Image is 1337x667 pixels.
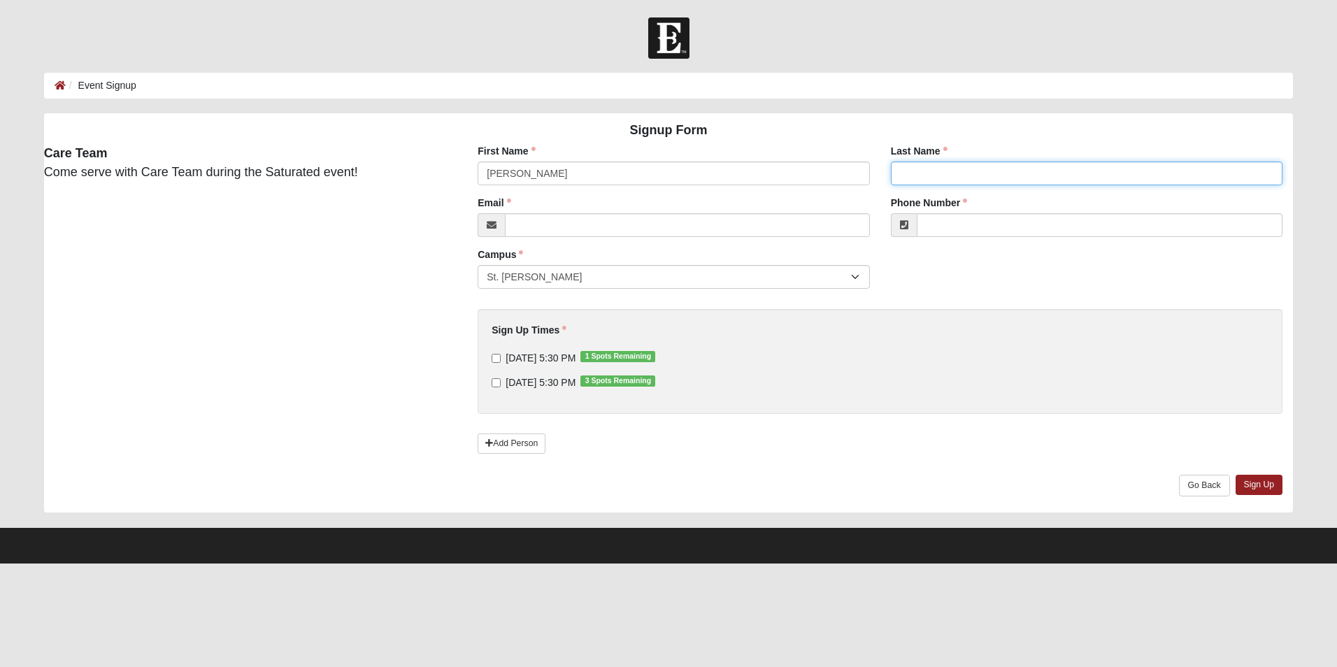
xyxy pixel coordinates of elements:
[478,144,535,158] label: First Name
[478,433,545,454] a: Add Person
[1179,475,1230,496] a: Go Back
[492,354,501,363] input: [DATE] 5:30 PM1 Spots Remaining
[44,123,1293,138] h4: Signup Form
[891,144,948,158] label: Last Name
[478,196,510,210] label: Email
[66,78,136,93] li: Event Signup
[44,146,108,160] strong: Care Team
[648,17,689,59] img: Church of Eleven22 Logo
[891,196,968,210] label: Phone Number
[34,144,457,182] div: Come serve with Care Team during the Saturated event!
[580,375,655,387] span: 3 Spots Remaining
[580,351,655,362] span: 1 Spots Remaining
[506,377,575,388] span: [DATE] 5:30 PM
[492,378,501,387] input: [DATE] 5:30 PM3 Spots Remaining
[478,248,523,261] label: Campus
[492,323,566,337] label: Sign Up Times
[1236,475,1283,495] a: Sign Up
[506,352,575,364] span: [DATE] 5:30 PM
